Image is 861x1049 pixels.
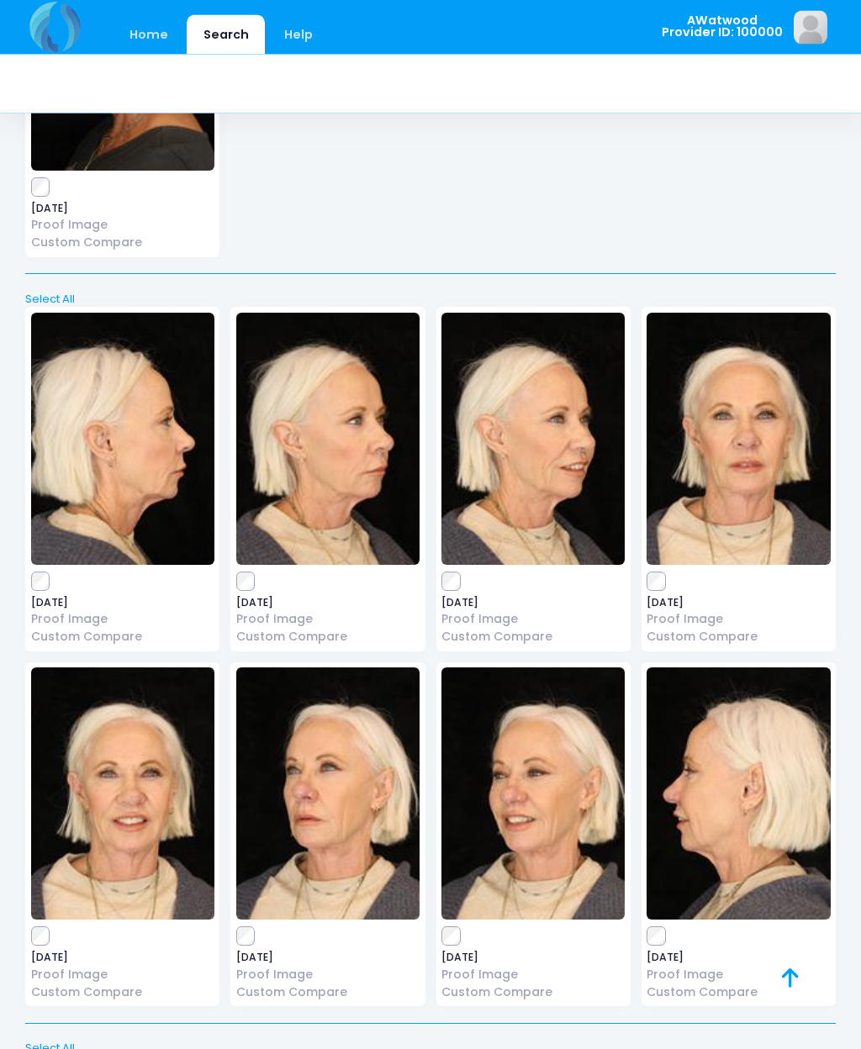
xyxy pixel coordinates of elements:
[113,15,184,55] a: Home
[441,598,625,609] span: [DATE]
[31,611,214,629] a: Proof Image
[441,629,625,646] a: Custom Compare
[647,629,830,646] a: Custom Compare
[31,598,214,609] span: [DATE]
[31,629,214,646] a: Custom Compare
[647,984,830,1002] a: Custom Compare
[31,235,214,252] a: Custom Compare
[647,598,830,609] span: [DATE]
[31,217,214,235] a: Proof Image
[441,953,625,963] span: [DATE]
[236,629,420,646] a: Custom Compare
[441,611,625,629] a: Proof Image
[31,953,214,963] span: [DATE]
[20,292,842,308] a: Select All
[441,668,625,920] img: image
[236,967,420,984] a: Proof Image
[647,611,830,629] a: Proof Image
[647,953,830,963] span: [DATE]
[236,598,420,609] span: [DATE]
[794,11,827,45] img: image
[236,953,420,963] span: [DATE]
[647,314,830,566] img: image
[441,984,625,1002] a: Custom Compare
[187,15,265,55] a: Search
[31,204,214,214] span: [DATE]
[236,611,420,629] a: Proof Image
[647,967,830,984] a: Proof Image
[268,15,330,55] a: Help
[236,984,420,1002] a: Custom Compare
[236,314,420,566] img: image
[662,14,783,39] span: AWatwood Provider ID: 100000
[31,984,214,1002] a: Custom Compare
[31,314,214,566] img: image
[31,668,214,920] img: image
[441,967,625,984] a: Proof Image
[31,967,214,984] a: Proof Image
[236,668,420,920] img: image
[441,314,625,566] img: image
[647,668,830,920] img: image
